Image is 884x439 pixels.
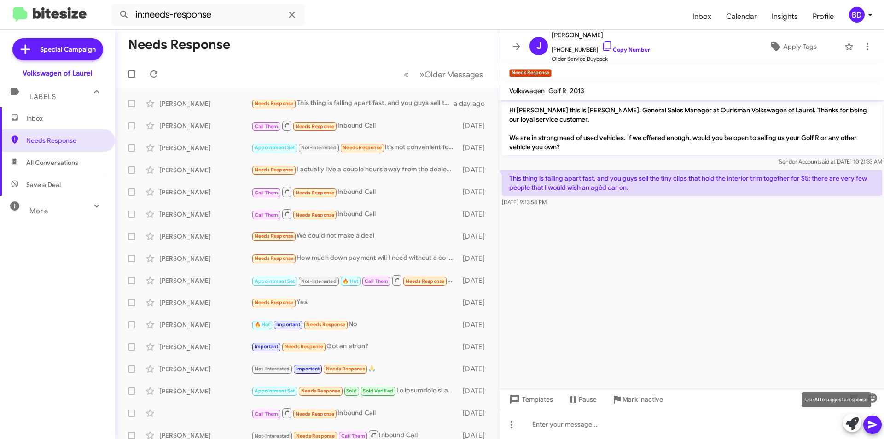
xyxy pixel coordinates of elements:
[296,433,335,439] span: Needs Response
[458,364,492,374] div: [DATE]
[255,190,279,196] span: Call Them
[685,3,719,30] a: Inbox
[251,231,458,241] div: We could not make a deal
[23,69,93,78] div: Volkswagen of Laurel
[458,386,492,396] div: [DATE]
[622,391,663,408] span: Mark Inactive
[419,69,425,80] span: »
[552,29,650,41] span: [PERSON_NAME]
[251,164,458,175] div: I actually live a couple hours away from the dealership. I can tell you it has 41000 miles on it....
[805,3,841,30] a: Profile
[251,275,458,286] div: Inbound Call
[26,136,105,145] span: Needs Response
[458,276,492,285] div: [DATE]
[251,98,454,109] div: This thing is falling apart fast, and you guys sell the tiny clips that hold the interior trim to...
[406,278,445,284] span: Needs Response
[458,143,492,152] div: [DATE]
[255,344,279,350] span: Important
[255,366,290,372] span: Not-Interested
[251,341,458,352] div: Got an etron?
[602,46,650,53] a: Copy Number
[159,364,251,374] div: [PERSON_NAME]
[296,190,335,196] span: Needs Response
[458,165,492,175] div: [DATE]
[159,143,251,152] div: [PERSON_NAME]
[404,69,409,80] span: «
[159,232,251,241] div: [PERSON_NAME]
[849,7,865,23] div: BD
[802,392,871,407] div: Use AI to suggest a response
[745,38,840,55] button: Apply Tags
[548,87,566,95] span: Golf R
[719,3,764,30] a: Calendar
[764,3,805,30] span: Insights
[296,411,335,417] span: Needs Response
[159,298,251,307] div: [PERSON_NAME]
[570,87,584,95] span: 2013
[398,65,414,84] button: Previous
[159,386,251,396] div: [PERSON_NAME]
[255,255,294,261] span: Needs Response
[159,99,251,108] div: [PERSON_NAME]
[255,278,295,284] span: Appointment Set
[454,99,492,108] div: a day ago
[458,210,492,219] div: [DATE]
[458,342,492,351] div: [DATE]
[251,407,458,419] div: Inbound Call
[159,342,251,351] div: [PERSON_NAME]
[255,100,294,106] span: Needs Response
[255,388,295,394] span: Appointment Set
[251,142,458,153] div: It's not convenient for me to drive all that way just to negotiate a price. As I mentioned the ca...
[296,212,335,218] span: Needs Response
[255,123,279,129] span: Call Them
[458,254,492,263] div: [DATE]
[255,145,295,151] span: Appointment Set
[251,319,458,330] div: No
[343,278,358,284] span: 🔥 Hot
[502,199,547,205] span: [DATE] 9:13:58 PM
[255,322,270,328] span: 🔥 Hot
[255,167,294,173] span: Needs Response
[40,45,96,54] span: Special Campaign
[306,322,345,328] span: Needs Response
[365,278,389,284] span: Call Them
[458,232,492,241] div: [DATE]
[251,363,458,374] div: 🙏
[399,65,489,84] nav: Page navigation example
[841,7,874,23] button: BD
[552,54,650,64] span: Older Service Buyback
[502,102,882,155] p: Hi [PERSON_NAME] this is [PERSON_NAME], General Sales Manager at Ourisman Volkswagen of Laurel. T...
[29,207,48,215] span: More
[255,233,294,239] span: Needs Response
[251,297,458,308] div: Yes
[579,391,597,408] span: Pause
[783,38,817,55] span: Apply Tags
[296,366,320,372] span: Important
[159,210,251,219] div: [PERSON_NAME]
[111,4,305,26] input: Search
[159,165,251,175] div: [PERSON_NAME]
[251,208,458,220] div: Inbound Call
[458,298,492,307] div: [DATE]
[341,433,365,439] span: Call Them
[159,121,251,130] div: [PERSON_NAME]
[159,276,251,285] div: [PERSON_NAME]
[255,433,290,439] span: Not-Interested
[500,391,560,408] button: Templates
[12,38,103,60] a: Special Campaign
[458,187,492,197] div: [DATE]
[29,93,56,101] span: Labels
[560,391,604,408] button: Pause
[251,120,458,131] div: Inbound Call
[128,37,230,52] h1: Needs Response
[343,145,382,151] span: Needs Response
[285,344,324,350] span: Needs Response
[255,299,294,305] span: Needs Response
[26,158,78,167] span: All Conversations
[779,158,882,165] span: Sender Account [DATE] 10:21:33 AM
[536,39,541,53] span: J
[458,121,492,130] div: [DATE]
[159,320,251,329] div: [PERSON_NAME]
